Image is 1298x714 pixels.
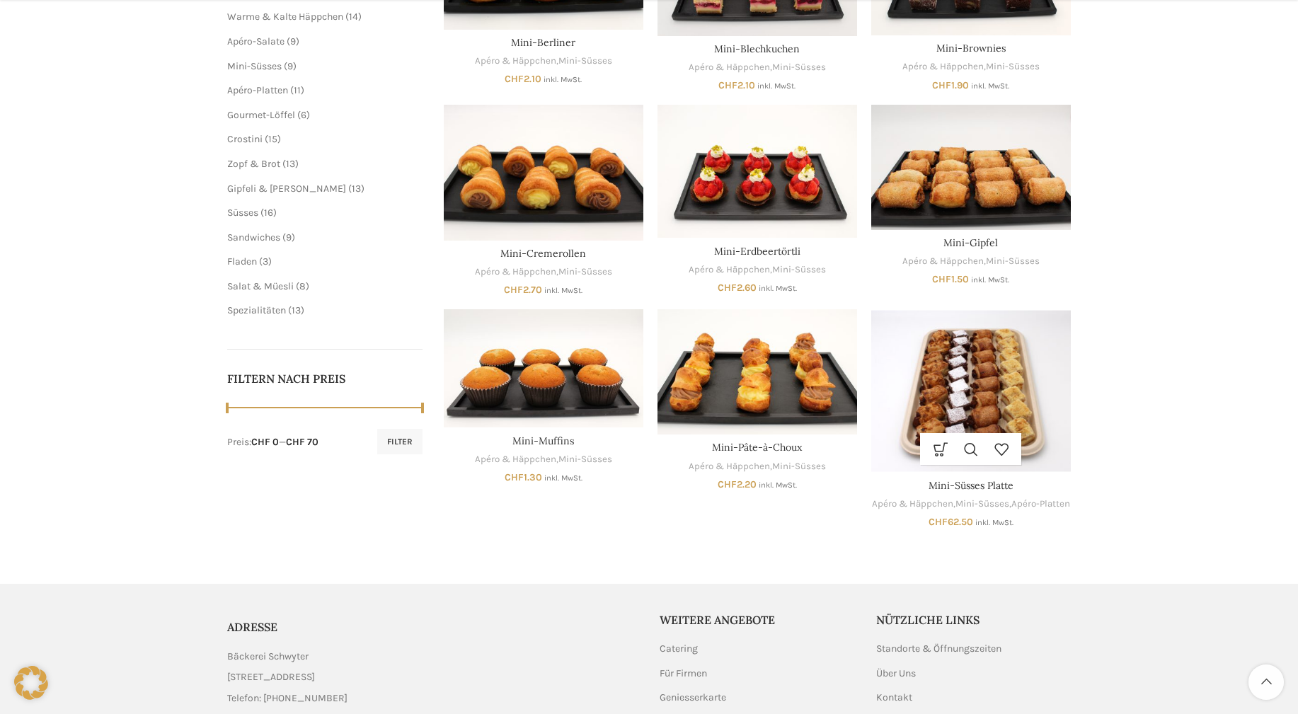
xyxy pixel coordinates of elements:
span: 8 [299,280,306,292]
div: , [444,265,643,279]
a: Mini-Süsses [772,263,826,277]
bdi: 1.50 [932,273,969,285]
a: Mini-Süsses [986,60,1040,74]
a: Mini-Süsses Platte [929,479,1013,492]
div: , [871,255,1071,268]
span: CHF [932,273,951,285]
div: , [444,54,643,68]
span: 3 [263,255,268,267]
a: Apéro & Häppchen [475,453,556,466]
bdi: 2.20 [718,478,757,490]
div: , [444,453,643,466]
span: 9 [290,35,296,47]
span: CHF [932,79,951,91]
a: Zopf & Brot [227,158,280,170]
a: Scroll to top button [1248,664,1284,700]
a: Mini-Blechkuchen [714,42,800,55]
a: Apéro & Häppchen [689,61,770,74]
a: Apéro & Häppchen [902,60,984,74]
span: 13 [286,158,295,170]
span: [STREET_ADDRESS] [227,669,315,685]
a: Mini-Süsses [558,453,612,466]
small: inkl. MwSt. [971,81,1009,91]
a: Fladen [227,255,257,267]
small: inkl. MwSt. [544,75,582,84]
a: Mini-Süsses [558,54,612,68]
bdi: 62.50 [929,516,973,528]
a: Mini-Erdbeertörtli [657,105,857,238]
a: Standorte & Öffnungszeiten [876,642,1003,656]
h5: Filtern nach Preis [227,371,423,386]
a: In den Warenkorb legen: „Mini-Süsses Platte“ [925,433,955,465]
a: Mini-Süsses [558,265,612,279]
span: Apéro-Platten [227,84,288,96]
a: Apéro & Häppchen [475,54,556,68]
span: 11 [294,84,301,96]
a: Gipfeli & [PERSON_NAME] [227,183,346,195]
a: Für Firmen [660,667,708,681]
a: Mini-Cremerollen [444,105,643,241]
small: inkl. MwSt. [544,286,582,295]
span: CHF [505,73,524,85]
span: 13 [352,183,361,195]
bdi: 2.10 [505,73,541,85]
a: Mini-Muffins [512,434,574,447]
span: 9 [286,231,292,243]
a: Mini-Cremerollen [500,247,586,260]
h5: Weitere Angebote [660,612,855,628]
span: 16 [264,207,273,219]
div: , [871,60,1071,74]
a: Mini-Berliner [511,36,575,49]
a: Salat & Müesli [227,280,294,292]
a: Mini-Süsses Platte [871,309,1071,472]
span: Bäckerei Schwyter [227,649,309,664]
span: CHF [929,516,948,528]
span: CHF [505,471,524,483]
a: Catering [660,642,699,656]
div: , [657,61,857,74]
span: CHF 0 [251,436,279,448]
small: inkl. MwSt. [757,81,796,91]
small: inkl. MwSt. [759,480,797,490]
span: 14 [349,11,358,23]
span: CHF [718,282,737,294]
a: Apéro & Häppchen [902,255,984,268]
a: Gourmet-Löffel [227,109,295,121]
a: Mini-Süsses [986,255,1040,268]
span: 6 [301,109,306,121]
h5: Nützliche Links [876,612,1072,628]
span: CHF 70 [286,436,318,448]
a: Mini-Brownies [936,42,1006,54]
a: Schnellansicht [955,433,986,465]
a: Geniesserkarte [660,691,728,705]
a: Crostini [227,133,263,145]
bdi: 1.30 [505,471,542,483]
a: Spezialitäten [227,304,286,316]
small: inkl. MwSt. [971,275,1009,284]
small: inkl. MwSt. [759,284,797,293]
a: Apéro & Häppchen [475,265,556,279]
button: Filter [377,429,423,454]
div: Preis: — [227,435,318,449]
a: Süsses [227,207,258,219]
a: Apéro-Platten [1011,497,1070,511]
div: , [657,263,857,277]
a: Mini-Süsses [955,497,1009,511]
a: Apéro-Salate [227,35,285,47]
span: CHF [504,284,523,296]
a: List item link [227,691,638,706]
a: Sandwiches [227,231,280,243]
a: Kontakt [876,691,914,705]
a: Mini-Pâte-à-Choux [712,441,802,454]
a: Mini-Erdbeertörtli [714,245,800,258]
span: Mini-Süsses [227,60,282,72]
bdi: 2.70 [504,284,542,296]
small: inkl. MwSt. [544,473,582,483]
bdi: 1.90 [932,79,969,91]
